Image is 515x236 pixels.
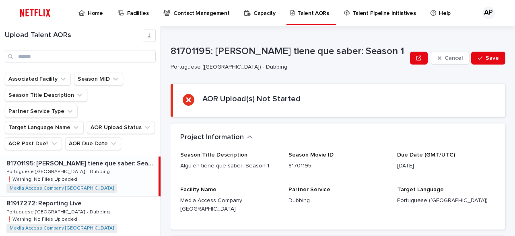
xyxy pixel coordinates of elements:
span: Target Language [397,187,444,192]
button: Target Language Name [5,121,84,134]
p: Alguien tiene que saber: Season 1 [180,162,279,170]
a: Media Access Company [GEOGRAPHIC_DATA] [10,186,114,191]
h1: Upload Talent AORs [5,31,143,40]
input: Search [5,50,156,63]
span: Save [486,55,499,61]
p: Portuguese ([GEOGRAPHIC_DATA]) [397,196,496,205]
span: Partner Service [288,187,330,192]
p: Portuguese ([GEOGRAPHIC_DATA]) - Dubbing [6,208,111,215]
p: 81701195 [288,162,387,170]
button: Cancel [431,52,470,65]
button: Season MID [74,73,123,86]
p: ❗️Warning: No Files Uploaded [6,215,79,222]
p: Dubbing [288,196,387,205]
span: Season Title Description [180,152,247,158]
a: Media Access Company [GEOGRAPHIC_DATA] [10,226,114,231]
p: Media Access Company [GEOGRAPHIC_DATA] [180,196,279,213]
p: Portuguese ([GEOGRAPHIC_DATA]) - Dubbing [171,64,404,71]
p: 81917272: Reporting Live [6,198,83,207]
span: Cancel [445,55,463,61]
button: Project Information [180,133,253,142]
button: AOR Due Date [65,137,121,150]
button: Partner Service Type [5,105,78,118]
p: 81701195: [PERSON_NAME] tiene que saber: Season 1 [6,158,157,167]
h2: Project Information [180,133,244,142]
p: Portuguese ([GEOGRAPHIC_DATA]) - Dubbing [6,167,111,175]
span: Due Date (GMT/UTC) [397,152,455,158]
span: Season Movie ID [288,152,334,158]
button: Save [471,52,505,65]
button: AOR Past Due? [5,137,62,150]
button: Season Title Description [5,89,87,102]
button: Associated Facility [5,73,71,86]
p: 81701195: [PERSON_NAME] tiene que saber: Season 1 [171,46,407,57]
img: ifQbXi3ZQGMSEF7WDB7W [16,5,54,21]
span: Facility Name [180,187,216,192]
p: ❗️Warning: No Files Uploaded [6,175,79,182]
div: AP [482,6,495,19]
p: [DATE] [397,162,496,170]
button: AOR Upload Status [87,121,155,134]
h2: AOR Upload(s) Not Started [202,94,301,104]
